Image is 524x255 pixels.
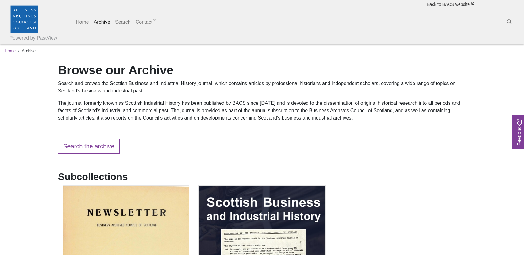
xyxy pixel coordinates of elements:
span: Feedback [516,119,523,145]
img: Business Archives Council of Scotland [10,4,39,33]
h1: Browse our Archive [58,63,466,77]
a: Search the archive [58,139,120,154]
a: Business Archives Council of Scotland logo [10,2,39,35]
p: Search and browse the Scottish Business and Industrial History journal, which contains articles b... [58,80,466,95]
a: Would you like to provide feedback? [512,115,524,149]
h2: Subcollections [58,171,128,182]
a: Home [5,49,16,53]
a: Contact [133,16,160,28]
span: Back to BACS website [427,2,470,7]
a: Home [73,16,91,28]
a: Powered by PastView [10,34,57,42]
a: Archive [91,16,113,28]
a: Search [113,16,133,28]
span: Archive [22,49,36,53]
p: The journal formerly known as Scottish Industrial History has been published by BACS since [DATE]... [58,100,466,122]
